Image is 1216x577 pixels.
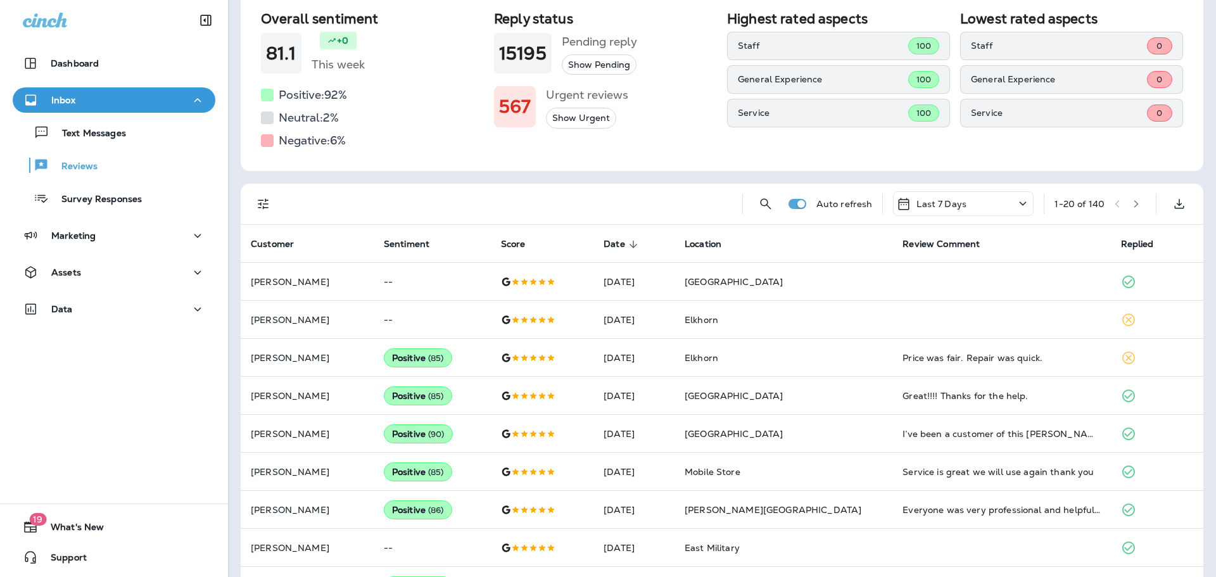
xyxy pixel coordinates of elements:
[384,462,452,481] div: Positive
[499,96,531,117] h1: 567
[279,108,339,128] h5: Neutral: 2 %
[13,51,215,76] button: Dashboard
[384,500,452,519] div: Positive
[593,263,674,301] td: [DATE]
[1054,199,1105,209] div: 1 - 20 of 140
[49,128,126,140] p: Text Messages
[49,194,142,206] p: Survey Responses
[902,239,996,250] span: Review Comment
[51,95,75,105] p: Inbox
[971,74,1147,84] p: General Experience
[251,391,364,401] p: [PERSON_NAME]
[501,239,542,250] span: Score
[428,353,444,364] span: ( 85 )
[38,522,104,537] span: What's New
[374,301,491,339] td: --
[738,41,908,51] p: Staff
[251,239,294,250] span: Customer
[1156,74,1162,85] span: 0
[374,529,491,567] td: --
[251,467,364,477] p: [PERSON_NAME]
[374,263,491,301] td: --
[251,277,364,287] p: [PERSON_NAME]
[753,191,778,217] button: Search Reviews
[13,296,215,322] button: Data
[546,108,616,129] button: Show Urgent
[685,390,783,402] span: [GEOGRAPHIC_DATA]
[971,41,1147,51] p: Staff
[593,491,674,529] td: [DATE]
[13,185,215,212] button: Survey Responses
[593,415,674,453] td: [DATE]
[251,353,364,363] p: [PERSON_NAME]
[685,276,783,288] span: [GEOGRAPHIC_DATA]
[337,34,348,47] p: +0
[1121,239,1170,250] span: Replied
[266,43,296,64] h1: 81.1
[685,239,721,250] span: Location
[902,239,980,250] span: Review Comment
[49,161,98,173] p: Reviews
[593,301,674,339] td: [DATE]
[902,504,1100,516] div: Everyone was very professional and helpful, been going there for years now, for tires general ser...
[51,231,96,241] p: Marketing
[13,119,215,146] button: Text Messages
[13,260,215,285] button: Assets
[51,267,81,277] p: Assets
[685,314,718,326] span: Elkhorn
[279,130,346,151] h5: Negative: 6 %
[562,32,637,52] h5: Pending reply
[916,74,931,85] span: 100
[251,429,364,439] p: [PERSON_NAME]
[902,428,1100,440] div: I’ve been a customer of this Jensen Tire location for over 15 yrs and I’ve always been pleased wi...
[38,552,87,567] span: Support
[685,428,783,440] span: [GEOGRAPHIC_DATA]
[902,390,1100,402] div: Great!!!! Thanks for the help.
[251,543,364,553] p: [PERSON_NAME]
[902,466,1100,478] div: Service is great we will use again thank you
[971,108,1147,118] p: Service
[685,542,740,554] span: East Military
[13,152,215,179] button: Reviews
[685,504,861,516] span: [PERSON_NAME][GEOGRAPHIC_DATA]
[604,239,625,250] span: Date
[1156,41,1162,51] span: 0
[428,467,444,478] span: ( 85 )
[251,315,364,325] p: [PERSON_NAME]
[251,505,364,515] p: [PERSON_NAME]
[261,11,484,27] h2: Overall sentiment
[279,85,347,105] h5: Positive: 92 %
[1167,191,1192,217] button: Export as CSV
[384,424,453,443] div: Positive
[13,87,215,113] button: Inbox
[685,466,740,478] span: Mobile Store
[916,41,931,51] span: 100
[428,391,444,402] span: ( 85 )
[593,377,674,415] td: [DATE]
[562,54,636,75] button: Show Pending
[251,239,310,250] span: Customer
[727,11,950,27] h2: Highest rated aspects
[685,239,738,250] span: Location
[499,43,547,64] h1: 15195
[51,58,99,68] p: Dashboard
[13,514,215,540] button: 19What's New
[384,386,452,405] div: Positive
[188,8,224,33] button: Collapse Sidebar
[738,74,908,84] p: General Experience
[916,108,931,118] span: 100
[428,505,444,516] span: ( 86 )
[916,199,966,209] p: Last 7 Days
[29,513,46,526] span: 19
[593,453,674,491] td: [DATE]
[384,239,429,250] span: Sentiment
[546,85,628,105] h5: Urgent reviews
[593,339,674,377] td: [DATE]
[1156,108,1162,118] span: 0
[501,239,526,250] span: Score
[494,11,717,27] h2: Reply status
[312,54,365,75] h5: This week
[960,11,1183,27] h2: Lowest rated aspects
[1121,239,1154,250] span: Replied
[384,348,452,367] div: Positive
